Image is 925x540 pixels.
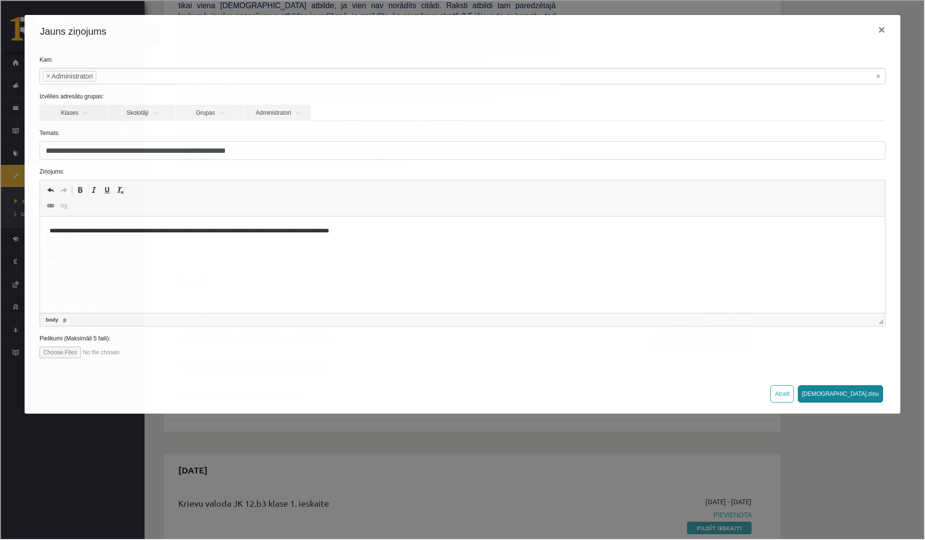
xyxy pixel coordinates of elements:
a: Skolotāji [106,104,174,120]
iframe: Rich Text Editor, wiswyg-editor-47433889157180-1760363472-712 [39,216,884,312]
label: Kam: [31,54,892,63]
a: Remove Format [113,183,126,195]
a: Underline (⌘+U) [99,183,113,195]
a: Link (⌘+K) [43,199,56,211]
a: body element [43,314,59,323]
a: Klases [39,104,106,120]
a: Administratori [242,104,310,120]
a: Unlink [56,199,70,211]
li: Administratori [42,70,95,81]
span: Drag to resize [877,318,882,323]
label: Temats: [31,128,892,136]
a: Grupas [174,104,242,120]
span: Noņemt visus vienumus [875,70,879,80]
a: Bold (⌘+B) [72,183,86,195]
button: × [870,15,892,42]
a: Redo (⌘+Y) [56,183,70,195]
h4: Jauns ziņojums [39,23,106,38]
span: × [45,70,49,80]
a: p element [60,314,67,323]
label: Ziņojums: [31,166,892,175]
label: Pielikumi (Maksimāli 5 faili): [31,333,892,342]
button: [DEMOGRAPHIC_DATA] ziņu [797,384,883,402]
a: Italic (⌘+I) [86,183,99,195]
a: Undo (⌘+Z) [43,183,56,195]
label: Izvēlies adresātu grupas: [31,91,892,100]
button: Atcelt [769,384,793,402]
